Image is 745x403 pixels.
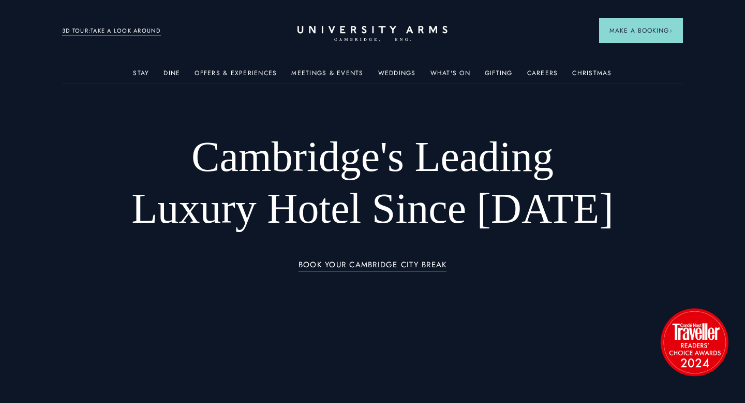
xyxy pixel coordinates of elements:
a: Home [297,26,448,42]
h1: Cambridge's Leading Luxury Hotel Since [DATE] [124,131,621,235]
img: image-2524eff8f0c5d55edbf694693304c4387916dea5-1501x1501-png [655,303,733,381]
a: Dine [163,69,180,83]
a: Stay [133,69,149,83]
a: Offers & Experiences [195,69,277,83]
a: Gifting [485,69,513,83]
a: Careers [527,69,558,83]
a: BOOK YOUR CAMBRIDGE CITY BREAK [299,261,447,272]
span: Make a Booking [609,26,673,35]
a: Meetings & Events [291,69,363,83]
a: Christmas [572,69,612,83]
a: Weddings [378,69,416,83]
a: 3D TOUR:TAKE A LOOK AROUND [62,26,161,36]
a: What's On [430,69,470,83]
img: Arrow icon [669,29,673,33]
button: Make a BookingArrow icon [599,18,683,43]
